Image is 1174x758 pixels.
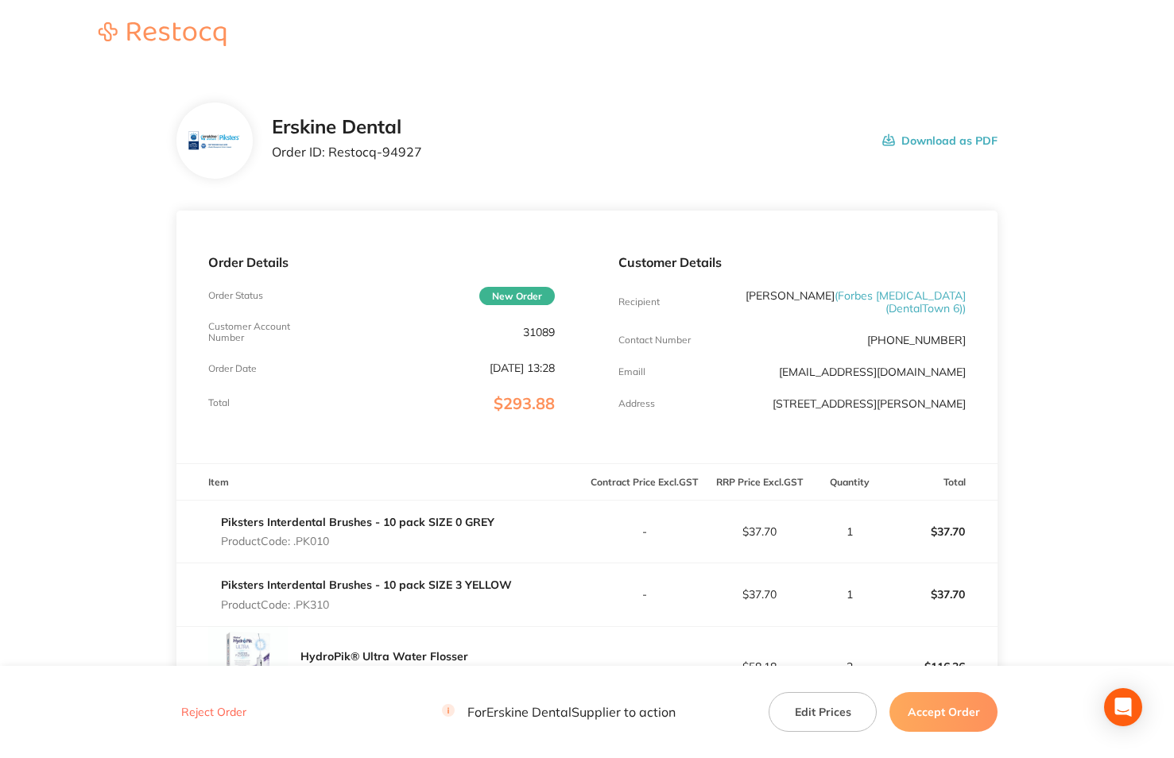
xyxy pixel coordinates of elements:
th: Quantity [817,463,883,501]
p: [PERSON_NAME] [734,289,966,315]
th: Contract Price Excl. GST [587,463,702,501]
p: For Erskine Dental Supplier to action [442,705,676,720]
p: Contact Number [618,335,691,346]
p: $37.70 [884,512,998,551]
button: Download as PDF [882,116,998,165]
p: Total [208,397,230,408]
p: - [587,660,701,673]
p: Customer Details [618,255,966,269]
h2: Erskine Dental [272,116,422,138]
p: 1 [818,588,882,601]
button: Edit Prices [769,692,877,732]
th: Total [883,463,998,501]
p: 2 [818,660,882,673]
span: $293.88 [494,393,555,413]
a: [EMAIL_ADDRESS][DOMAIN_NAME] [779,365,966,379]
p: Emaill [618,366,645,377]
p: 31089 [523,326,555,338]
p: Product Code: .PK310 [221,598,512,611]
p: 1 [818,525,882,538]
button: Reject Order [176,706,251,720]
p: [DATE] 13:28 [490,362,555,374]
p: Order Status [208,290,263,301]
p: [PHONE_NUMBER] [867,334,966,346]
button: Accept Order [889,692,998,732]
p: $116.36 [884,648,998,686]
a: HydroPik® Ultra Water Flosser [300,649,468,663]
p: $58.18 [703,660,816,673]
p: $37.70 [884,575,998,613]
p: Product Code: .PK010 [221,535,494,547]
img: Restocq logo [83,22,242,46]
p: Order Date [208,363,257,374]
p: $37.70 [703,588,816,601]
span: New Order [479,287,555,305]
span: ( Forbes [MEDICAL_DATA] (DentalTown 6) ) [835,288,966,315]
p: [STREET_ADDRESS][PERSON_NAME] [773,397,966,410]
div: Open Intercom Messenger [1104,688,1142,726]
p: Address [618,398,655,409]
p: Order ID: Restocq- 94927 [272,145,422,159]
p: Recipient [618,296,660,307]
img: bnV5aml6aA [188,115,240,167]
p: Customer Account Number [208,321,324,343]
p: $37.70 [703,525,816,538]
a: Restocq logo [83,22,242,48]
th: RRP Price Excl. GST [702,463,817,501]
p: - [587,588,701,601]
th: Item [176,463,587,501]
a: Piksters Interdental Brushes - 10 pack SIZE 3 YELLOW [221,578,512,592]
a: Piksters Interdental Brushes - 10 pack SIZE 0 GREY [221,515,494,529]
p: - [587,525,701,538]
p: Order Details [208,255,556,269]
img: bDl6cjdxaA [208,627,288,706]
